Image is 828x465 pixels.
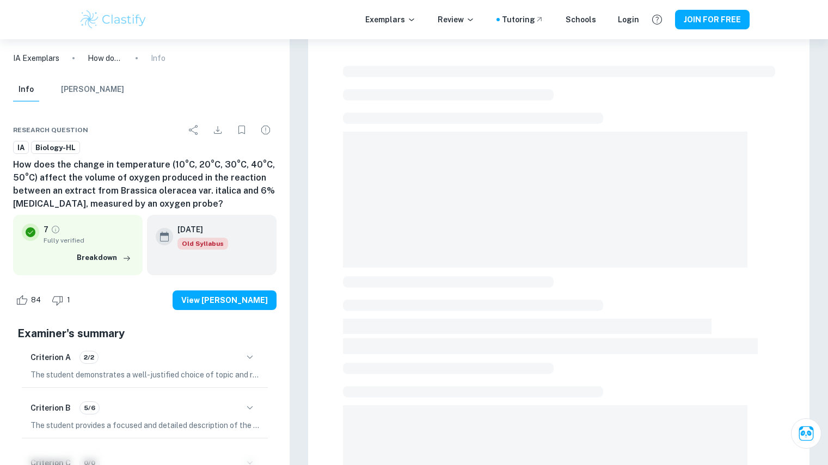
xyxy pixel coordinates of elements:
span: IA [14,142,28,153]
div: Like [13,292,47,309]
h5: Examiner's summary [17,325,272,342]
a: IA [13,141,29,154]
button: Ask Clai [791,418,821,449]
span: Fully verified [44,235,134,245]
p: The student provides a focused and detailed description of the main topic, which is investigating... [30,419,259,431]
h6: Criterion B [30,402,71,414]
button: Info [13,78,39,102]
button: [PERSON_NAME] [61,78,124,102]
p: Review [438,14,475,26]
button: Help and Feedback [648,10,666,29]
h6: How does the change in temperature (10°C, 20°C, 30°C, 40°C, 50°C) affect the volume of oxygen pro... [13,158,277,210]
div: Report issue [255,119,277,141]
button: Breakdown [74,250,134,266]
h6: [DATE] [177,224,219,235]
div: Starting from the May 2025 session, the Biology IA requirements have changed. It's OK to refer to... [177,238,228,250]
span: 5/6 [80,403,99,413]
a: IA Exemplars [13,52,59,64]
span: 84 [25,295,47,306]
p: Info [151,52,165,64]
button: View [PERSON_NAME] [173,290,277,310]
p: How does the change in temperature (10°C, 20°C, 30°C, 40°C, 50°C) affect the volume of oxygen pro... [88,52,122,64]
div: Share [183,119,205,141]
button: JOIN FOR FREE [675,10,750,29]
span: Research question [13,125,88,135]
a: Grade fully verified [51,225,60,234]
span: Old Syllabus [177,238,228,250]
div: Bookmark [231,119,253,141]
span: 2/2 [80,352,98,362]
a: Tutoring [502,14,544,26]
p: Exemplars [365,14,416,26]
a: Login [618,14,639,26]
div: Download [207,119,229,141]
p: The student demonstrates a well-justified choice of topic and research question, citing its globa... [30,369,259,381]
h6: Criterion A [30,351,71,363]
span: Biology-HL [32,142,79,153]
div: Dislike [49,292,76,309]
p: 7 [44,224,48,235]
a: Schools [566,14,596,26]
span: 1 [61,295,76,306]
img: Clastify logo [79,9,148,30]
a: Biology-HL [31,141,80,154]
